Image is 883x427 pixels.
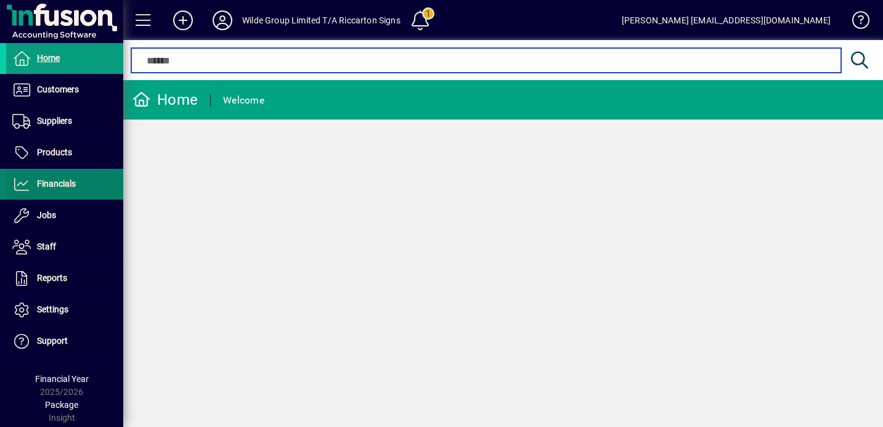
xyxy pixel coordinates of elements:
a: Settings [6,295,123,325]
span: Reports [37,273,67,283]
button: Add [163,9,203,31]
span: Customers [37,84,79,94]
a: Products [6,137,123,168]
div: [PERSON_NAME] [EMAIL_ADDRESS][DOMAIN_NAME] [622,10,831,30]
a: Reports [6,263,123,294]
span: Suppliers [37,116,72,126]
a: Suppliers [6,106,123,137]
span: Support [37,336,68,346]
span: Products [37,147,72,157]
a: Staff [6,232,123,262]
a: Financials [6,169,123,200]
a: Knowledge Base [843,2,868,43]
div: Wilde Group Limited T/A Riccarton Signs [242,10,401,30]
span: Home [37,53,60,63]
span: Financial Year [35,374,89,384]
div: Welcome [223,91,264,110]
span: Staff [37,242,56,251]
span: Financials [37,179,76,189]
span: Settings [37,304,68,314]
a: Jobs [6,200,123,231]
a: Customers [6,75,123,105]
span: Package [45,400,78,410]
button: Profile [203,9,242,31]
a: Support [6,326,123,357]
span: Jobs [37,210,56,220]
div: Home [132,90,198,110]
